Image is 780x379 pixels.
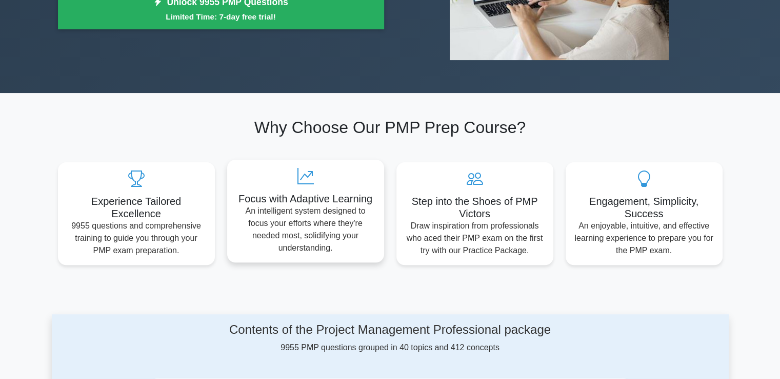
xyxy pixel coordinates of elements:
h5: Experience Tailored Excellence [66,195,207,220]
h2: Why Choose Our PMP Prep Course? [58,118,723,137]
small: Limited Time: 7-day free trial! [71,11,371,23]
p: An enjoyable, intuitive, and effective learning experience to prepare you for the PMP exam. [574,220,714,257]
h4: Contents of the Project Management Professional package [149,323,632,337]
h5: Focus with Adaptive Learning [235,193,376,205]
p: Draw inspiration from professionals who aced their PMP exam on the first try with our Practice Pa... [405,220,545,257]
p: An intelligent system designed to focus your efforts where they're needed most, solidifying your ... [235,205,376,254]
h5: Engagement, Simplicity, Success [574,195,714,220]
p: 9955 questions and comprehensive training to guide you through your PMP exam preparation. [66,220,207,257]
h5: Step into the Shoes of PMP Victors [405,195,545,220]
div: 9955 PMP questions grouped in 40 topics and 412 concepts [149,323,632,354]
